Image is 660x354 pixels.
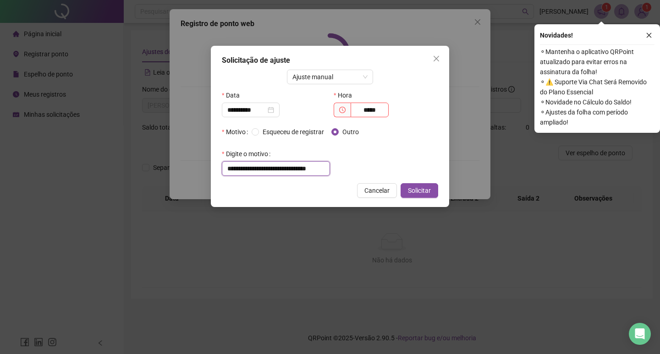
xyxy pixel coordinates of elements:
[222,55,438,66] div: Solicitação de ajuste
[401,183,438,198] button: Solicitar
[540,47,654,77] span: ⚬ Mantenha o aplicativo QRPoint atualizado para evitar erros na assinatura da folha!
[339,107,346,113] span: clock-circle
[259,127,328,137] span: Esqueceu de registrar
[540,30,573,40] span: Novidades !
[629,323,651,345] div: Open Intercom Messenger
[540,97,654,107] span: ⚬ Novidade no Cálculo do Saldo!
[408,185,431,196] span: Solicitar
[364,185,390,196] span: Cancelar
[540,107,654,127] span: ⚬ Ajustes da folha com período ampliado!
[222,125,252,139] label: Motivo
[540,77,654,97] span: ⚬ ⚠️ Suporte Via Chat Será Removido do Plano Essencial
[222,88,246,103] label: Data
[357,183,397,198] button: Cancelar
[339,127,363,137] span: Outro
[292,70,368,84] span: Ajuste manual
[429,51,444,66] button: Close
[334,88,358,103] label: Hora
[222,147,274,161] label: Digite o motivo
[646,32,652,38] span: close
[433,55,440,62] span: close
